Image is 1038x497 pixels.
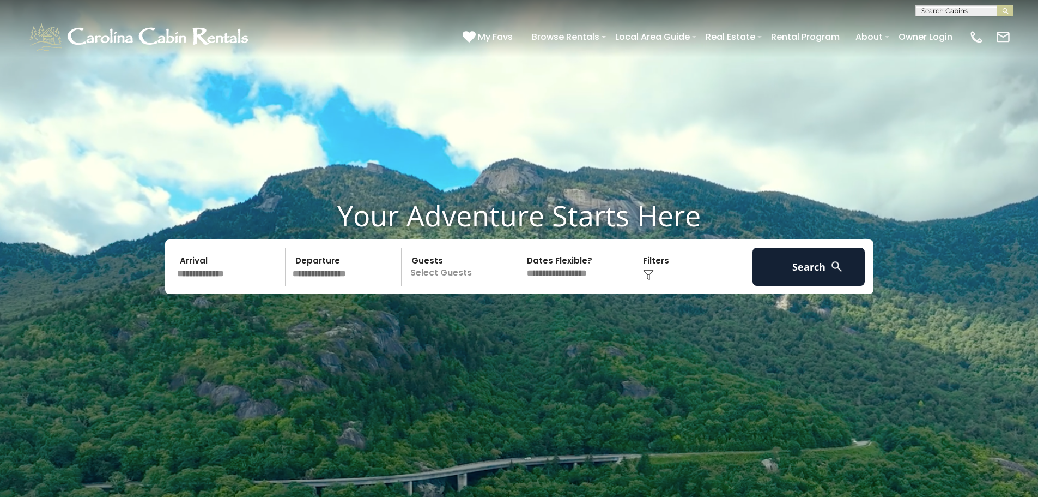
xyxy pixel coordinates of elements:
[850,27,888,46] a: About
[969,29,984,45] img: phone-regular-white.png
[8,199,1030,232] h1: Your Adventure Starts Here
[478,30,513,44] span: My Favs
[752,248,865,286] button: Search
[526,27,605,46] a: Browse Rentals
[995,29,1011,45] img: mail-regular-white.png
[893,27,958,46] a: Owner Login
[643,270,654,280] img: filter--v1.png
[405,248,517,286] p: Select Guests
[700,27,761,46] a: Real Estate
[830,260,843,273] img: search-regular-white.png
[610,27,695,46] a: Local Area Guide
[27,21,253,53] img: White-1-1-2.png
[463,30,515,44] a: My Favs
[766,27,845,46] a: Rental Program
